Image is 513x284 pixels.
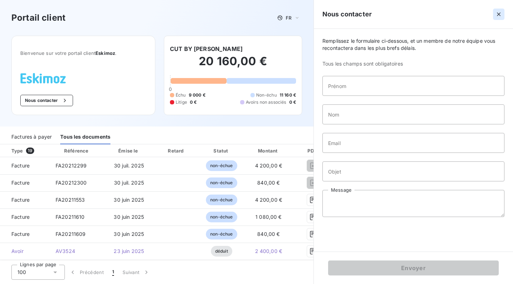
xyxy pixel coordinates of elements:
span: Facture [6,196,44,203]
span: FR [286,15,291,21]
button: Précédent [65,265,108,280]
span: 1 080,00 € [255,214,282,220]
button: Nous contacter [20,95,73,106]
span: Avoirs non associés [246,99,286,105]
span: Avoir [6,248,44,255]
span: Litige [176,99,187,105]
span: Tous les champs sont obligatoires [322,60,504,67]
span: non-échue [206,212,237,222]
span: Facture [6,213,44,221]
span: 4 200,00 € [255,197,283,203]
span: 9 000 € [189,92,206,98]
span: Facture [6,179,44,186]
img: Company logo [20,73,66,83]
input: placeholder [322,76,504,96]
span: 4 200,00 € [255,162,283,169]
span: Non-échu [256,92,277,98]
span: Facture [6,162,44,169]
div: Montant [245,147,292,154]
button: 1 [108,265,118,280]
span: 100 [17,269,26,276]
span: Bienvenue sur votre portail client . [20,50,146,56]
span: FA20211553 [56,197,85,203]
span: AV3524 [56,248,75,254]
span: FA20211610 [56,214,85,220]
input: placeholder [322,104,504,124]
div: Type [7,147,48,154]
span: 1 [112,269,114,276]
span: Remplissez le formulaire ci-dessous, et un membre de notre équipe vous recontactera dans les plus... [322,37,504,52]
span: 0 € [289,99,296,105]
span: non-échue [206,177,237,188]
div: PDF [295,147,331,154]
span: 840,00 € [257,231,280,237]
span: FA20211609 [56,231,86,237]
input: placeholder [322,161,504,181]
div: Retard [155,147,198,154]
div: Référence [64,148,88,154]
span: déduit [211,246,232,257]
span: 30 juin 2025 [114,197,144,203]
div: Statut [201,147,242,154]
h2: 20 160,00 € [170,54,296,76]
button: Envoyer [328,260,499,275]
span: non-échue [206,160,237,171]
span: 30 juil. 2025 [114,162,144,169]
span: 23 juin 2025 [114,248,144,254]
h5: Nous contacter [322,9,372,19]
span: 2 400,00 € [255,248,283,254]
span: 0 [169,86,172,92]
span: non-échue [206,195,237,205]
span: Eskimoz [95,50,115,56]
span: 30 juil. 2025 [114,180,144,186]
span: 30 juin 2025 [114,231,144,237]
span: Facture [6,231,44,238]
span: FA20212300 [56,180,87,186]
h6: CUT BY [PERSON_NAME] [170,45,243,53]
button: Suivant [118,265,154,280]
span: 0 € [190,99,197,105]
span: 19 [26,148,34,154]
span: Échu [176,92,186,98]
span: non-échue [206,229,237,239]
div: Tous les documents [60,129,110,144]
h3: Portail client [11,11,66,24]
span: 30 juin 2025 [114,214,144,220]
input: placeholder [322,133,504,153]
div: Factures à payer [11,129,52,144]
span: FA20212299 [56,162,87,169]
span: 840,00 € [257,180,280,186]
span: 11 160 € [280,92,296,98]
div: Émise le [105,147,152,154]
